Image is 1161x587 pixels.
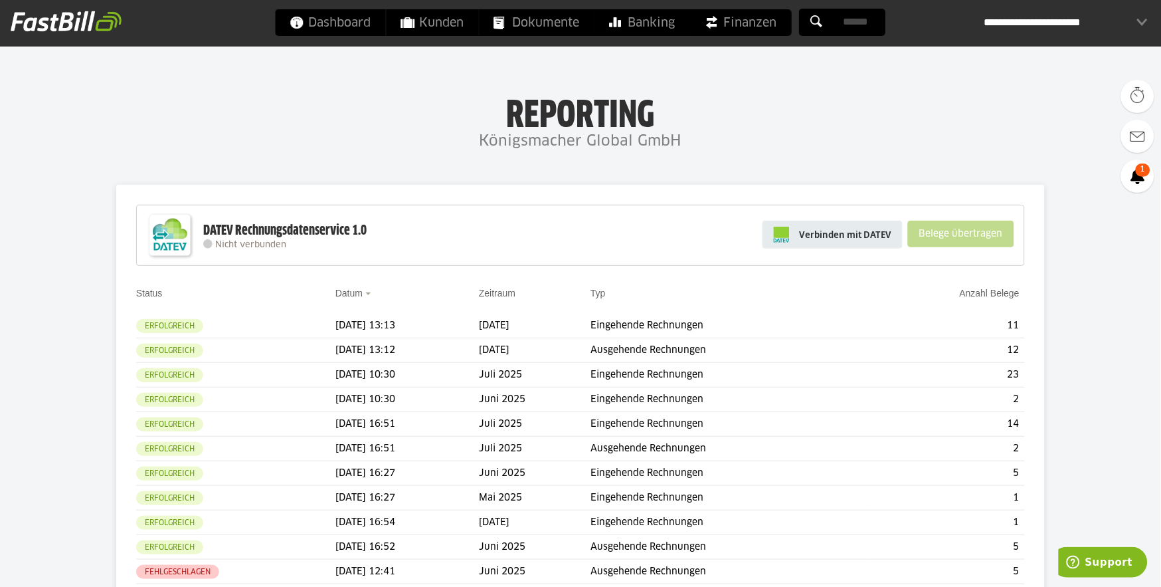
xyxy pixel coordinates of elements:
td: [DATE] 10:30 [335,388,479,412]
td: Eingehende Rechnungen [590,511,868,535]
a: Dashboard [276,9,386,36]
td: 14 [868,412,1025,437]
a: Verbinden mit DATEV [762,221,903,249]
sl-badge: Erfolgreich [136,516,203,530]
td: Juli 2025 [479,437,590,461]
a: Zeitraum [479,288,515,298]
sl-badge: Erfolgreich [136,442,203,456]
td: Ausgehende Rechnungen [590,437,868,461]
a: Kunden [387,9,479,36]
td: Ausgehende Rechnungen [590,560,868,584]
td: Eingehende Rechnungen [590,486,868,511]
sl-badge: Erfolgreich [136,319,203,333]
h1: Reporting [133,94,1028,128]
td: 2 [868,437,1025,461]
a: 1 [1121,160,1154,193]
td: Eingehende Rechnungen [590,388,868,412]
sl-badge: Fehlgeschlagen [136,565,219,579]
td: Eingehende Rechnungen [590,461,868,486]
sl-badge: Erfolgreich [136,417,203,431]
td: 1 [868,486,1025,511]
a: Anzahl Belege [960,288,1020,298]
img: DATEV-Datenservice Logo [143,209,197,262]
td: [DATE] 16:27 [335,461,479,486]
td: Eingehende Rechnungen [590,363,868,388]
td: Mai 2025 [479,486,590,511]
div: DATEV Rechnungsdatenservice 1.0 [203,222,367,239]
span: Finanzen [705,9,777,36]
td: [DATE] 13:13 [335,314,479,338]
td: [DATE] [479,338,590,363]
td: Juni 2025 [479,535,590,560]
sl-badge: Erfolgreich [136,393,203,407]
td: Juni 2025 [479,560,590,584]
sl-badge: Erfolgreich [136,368,203,382]
td: [DATE] 13:12 [335,338,479,363]
td: Eingehende Rechnungen [590,314,868,338]
td: [DATE] [479,511,590,535]
a: Dokumente [480,9,594,36]
td: Ausgehende Rechnungen [590,535,868,560]
td: 5 [868,560,1025,584]
td: 1 [868,511,1025,535]
td: 5 [868,461,1025,486]
img: pi-datev-logo-farbig-24.svg [774,227,790,243]
iframe: Öffnet ein Widget, in dem Sie weitere Informationen finden [1059,547,1148,580]
td: 12 [868,338,1025,363]
td: [DATE] 16:51 [335,437,479,461]
sl-badge: Erfolgreich [136,540,203,554]
a: Banking [595,9,690,36]
span: Nicht verbunden [215,241,286,249]
a: Typ [590,288,606,298]
a: Finanzen [691,9,792,36]
sl-badge: Erfolgreich [136,344,203,358]
sl-button: Belege übertragen [908,221,1014,247]
td: [DATE] 12:41 [335,560,479,584]
td: 5 [868,535,1025,560]
a: Datum [335,288,363,298]
td: [DATE] 16:51 [335,412,479,437]
sl-badge: Erfolgreich [136,467,203,481]
td: 23 [868,363,1025,388]
td: [DATE] 16:27 [335,486,479,511]
img: fastbill_logo_white.png [11,11,122,32]
td: Eingehende Rechnungen [590,412,868,437]
span: Dashboard [290,9,371,36]
span: 1 [1136,164,1150,177]
td: Juli 2025 [479,363,590,388]
td: Juli 2025 [479,412,590,437]
td: 2 [868,388,1025,412]
td: Ausgehende Rechnungen [590,338,868,363]
img: sort_desc.gif [365,293,374,295]
td: 11 [868,314,1025,338]
td: [DATE] [479,314,590,338]
td: [DATE] 10:30 [335,363,479,388]
td: Juni 2025 [479,461,590,486]
td: Juni 2025 [479,388,590,412]
td: [DATE] 16:52 [335,535,479,560]
sl-badge: Erfolgreich [136,491,203,505]
td: [DATE] 16:54 [335,511,479,535]
span: Dokumente [494,9,580,36]
span: Verbinden mit DATEV [799,228,891,241]
span: Banking [610,9,675,36]
a: Status [136,288,163,298]
span: Kunden [401,9,464,36]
